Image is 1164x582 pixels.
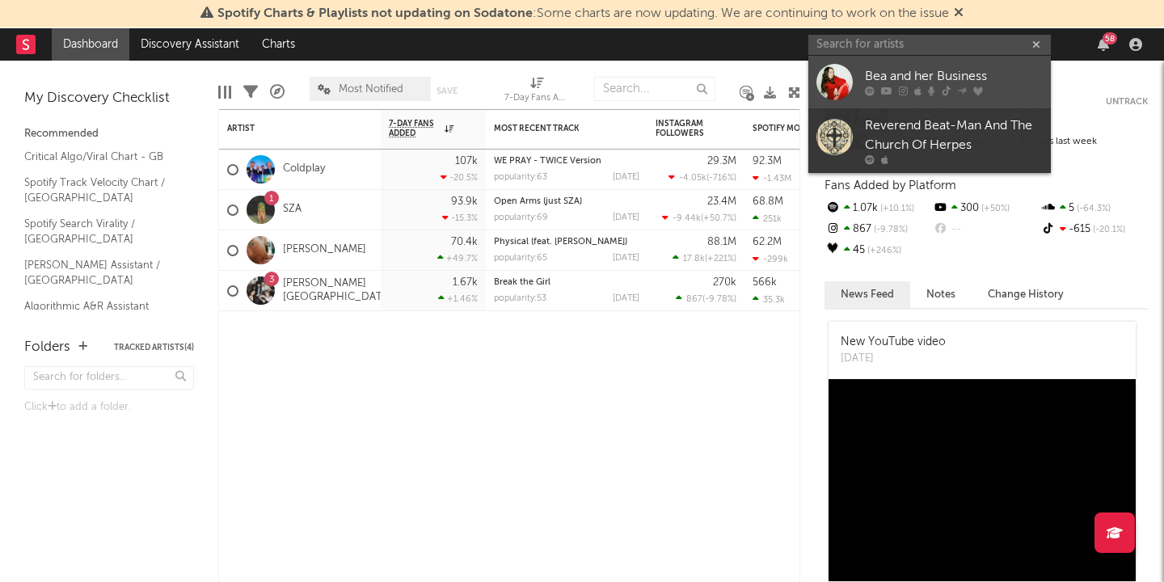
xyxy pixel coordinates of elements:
[494,278,550,287] a: Break the Girl
[808,56,1051,108] a: Bea and her Business
[283,277,392,305] a: [PERSON_NAME][GEOGRAPHIC_DATA]
[251,28,306,61] a: Charts
[668,172,736,183] div: ( )
[594,77,715,101] input: Search...
[24,256,178,289] a: [PERSON_NAME] Assistant / [GEOGRAPHIC_DATA]
[707,196,736,207] div: 23.4M
[707,255,734,264] span: +221 %
[1098,38,1109,51] button: 58
[494,213,548,222] div: popularity: 69
[504,89,569,108] div: 7-Day Fans Added (7-Day Fans Added)
[824,179,956,192] span: Fans Added by Platform
[504,69,569,116] div: 7-Day Fans Added (7-Day Fans Added)
[451,237,478,247] div: 70.4k
[455,156,478,167] div: 107k
[494,294,546,303] div: popularity: 53
[673,214,701,223] span: -9.44k
[679,174,706,183] span: -4.05k
[24,124,194,144] div: Recommended
[114,344,194,352] button: Tracked Artists(4)
[979,205,1010,213] span: +50 %
[865,116,1043,155] div: Reverend Beat-Man And The Church Of Herpes
[1103,32,1117,44] div: 58
[613,294,639,303] div: [DATE]
[494,157,601,166] a: WE PRAY - TWICE Version
[494,238,639,247] div: Physical (feat. Troye Sivan)
[494,173,547,182] div: popularity: 63
[709,174,734,183] span: -716 %
[753,173,791,183] div: -1.43M
[824,219,932,240] div: 867
[878,205,914,213] span: +10.1 %
[24,338,70,357] div: Folders
[218,69,231,116] div: Edit Columns
[441,172,478,183] div: -20.5 %
[705,295,734,304] span: -9.78 %
[494,124,615,133] div: Most Recent Track
[129,28,251,61] a: Discovery Assistant
[613,173,639,182] div: [DATE]
[243,69,258,116] div: Filters
[707,156,736,167] div: 29.3M
[686,295,702,304] span: 867
[24,398,194,417] div: Click to add a folder.
[713,277,736,288] div: 270k
[1040,219,1148,240] div: -615
[270,69,285,116] div: A&R Pipeline
[910,281,972,308] button: Notes
[753,237,782,247] div: 62.2M
[339,84,403,95] span: Most Notified
[283,162,325,176] a: Coldplay
[662,213,736,223] div: ( )
[613,254,639,263] div: [DATE]
[753,213,782,224] div: 251k
[1074,205,1111,213] span: -64.3 %
[442,213,478,223] div: -15.3 %
[932,198,1040,219] div: 300
[494,197,639,206] div: Open Arms (just SZA)
[841,351,946,367] div: [DATE]
[451,196,478,207] div: 93.9k
[436,86,458,95] button: Save
[283,243,366,257] a: [PERSON_NAME]
[841,334,946,351] div: New YouTube video
[24,297,178,331] a: Algorithmic A&R Assistant ([GEOGRAPHIC_DATA])
[808,35,1051,55] input: Search for artists
[972,281,1080,308] button: Change History
[676,293,736,304] div: ( )
[24,148,178,166] a: Critical Algo/Viral Chart - GB
[824,240,932,261] div: 45
[283,203,302,217] a: SZA
[824,198,932,219] div: 1.07k
[954,7,964,20] span: Dismiss
[494,238,627,247] a: Physical (feat. [PERSON_NAME])
[871,226,908,234] span: -9.78 %
[217,7,949,20] span: : Some charts are now updating. We are continuing to work on the issue
[753,124,874,133] div: Spotify Monthly Listeners
[753,196,783,207] div: 68.8M
[656,119,712,138] div: Instagram Followers
[494,157,639,166] div: WE PRAY - TWICE Version
[865,67,1043,86] div: Bea and her Business
[683,255,705,264] span: 17.8k
[52,28,129,61] a: Dashboard
[217,7,533,20] span: Spotify Charts & Playlists not updating on Sodatone
[824,281,910,308] button: News Feed
[932,219,1040,240] div: --
[613,213,639,222] div: [DATE]
[24,215,178,248] a: Spotify Search Virality / [GEOGRAPHIC_DATA]
[494,197,582,206] a: Open Arms (just SZA)
[865,247,901,255] span: +246 %
[753,294,785,305] div: 35.3k
[1040,198,1148,219] div: 5
[453,277,478,288] div: 1.67k
[389,119,441,138] span: 7-Day Fans Added
[227,124,348,133] div: Artist
[494,278,639,287] div: Break the Girl
[1106,85,1148,118] button: Untrack
[673,253,736,264] div: ( )
[24,174,178,207] a: Spotify Track Velocity Chart / [GEOGRAPHIC_DATA]
[753,254,788,264] div: -299k
[24,366,194,390] input: Search for folders...
[703,214,734,223] span: +50.7 %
